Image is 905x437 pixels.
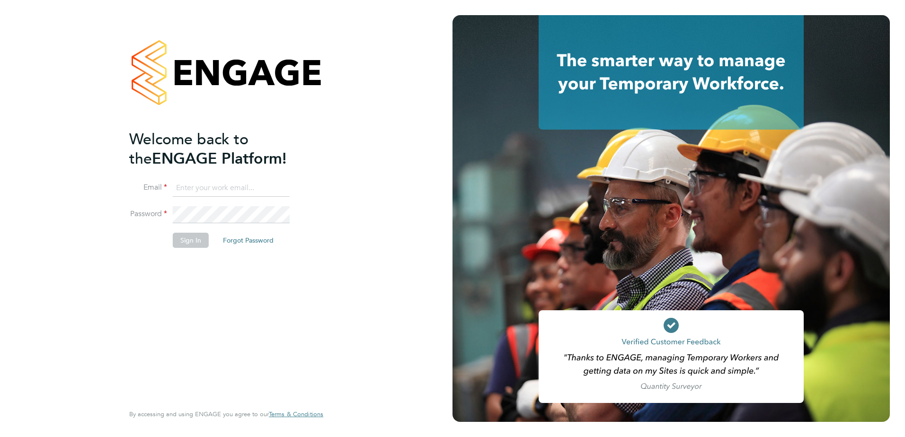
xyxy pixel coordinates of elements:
[269,410,323,418] span: Terms & Conditions
[269,411,323,418] a: Terms & Conditions
[173,180,290,197] input: Enter your work email...
[129,183,167,192] label: Email
[129,410,323,418] span: By accessing and using ENGAGE you agree to our
[129,209,167,219] label: Password
[129,130,248,168] span: Welcome back to the
[215,233,281,248] button: Forgot Password
[173,233,209,248] button: Sign In
[129,130,314,168] h2: ENGAGE Platform!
